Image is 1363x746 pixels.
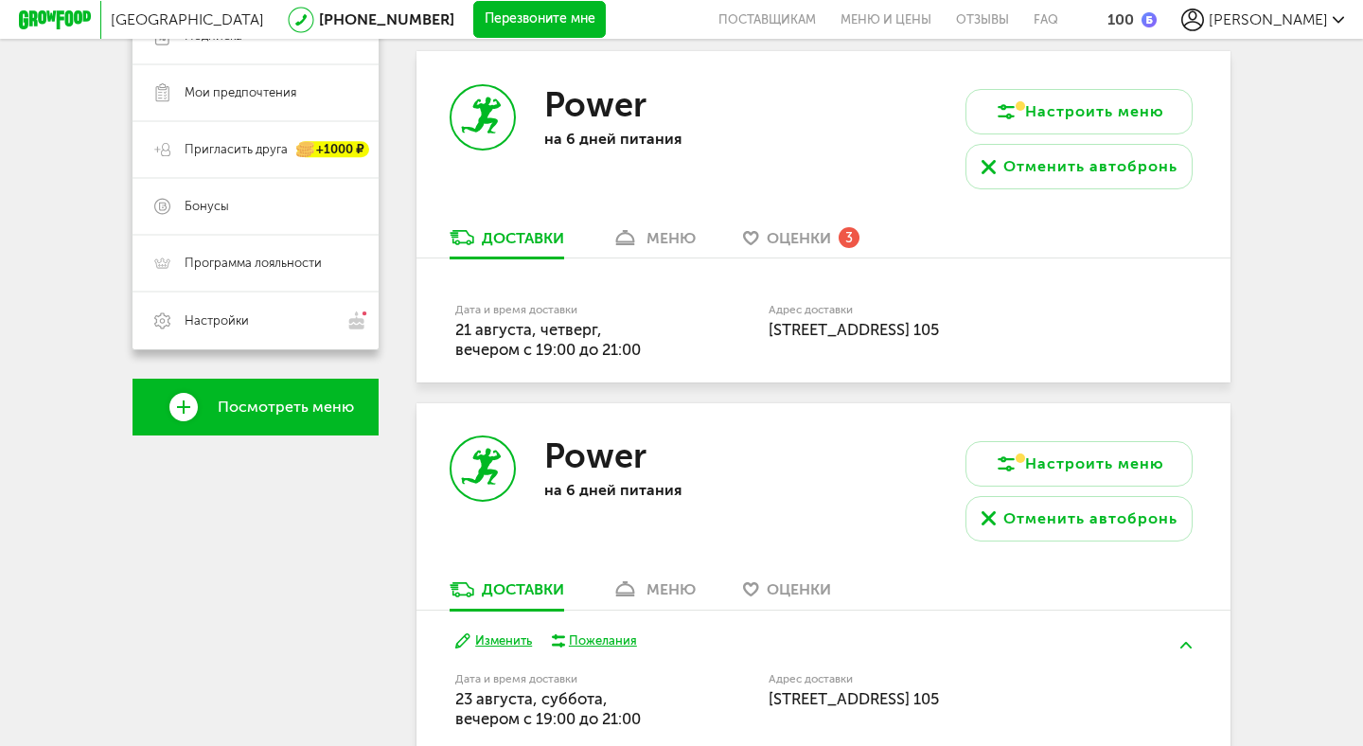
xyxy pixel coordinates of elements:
a: Оценки 3 [734,227,869,258]
div: меню [646,229,696,247]
a: Мои предпочтения [133,64,379,121]
label: Адрес доставки [769,674,1122,684]
h3: Power [544,84,646,125]
span: Мои предпочтения [185,84,296,101]
a: меню [602,579,705,610]
div: 100 [1107,10,1134,28]
label: Дата и время доставки [455,674,672,684]
div: Отменить автобронь [1003,155,1177,178]
span: 21 августа, четверг, вечером c 19:00 до 21:00 [455,320,641,359]
span: Оценки [767,580,831,598]
span: Пригласить друга [185,141,288,158]
span: Оценки [767,229,831,247]
img: arrow-up-green.5eb5f82.svg [1180,642,1192,648]
button: Пожелания [551,632,637,649]
p: на 6 дней питания [544,481,790,499]
span: [STREET_ADDRESS] 105 [769,689,939,708]
button: Отменить автобронь [965,144,1193,189]
button: Настроить меню [965,89,1193,134]
span: Посмотреть меню [218,399,354,416]
p: на 6 дней питания [544,130,790,148]
div: Доставки [482,580,564,598]
div: меню [646,580,696,598]
a: [PHONE_NUMBER] [319,10,454,28]
h3: Power [544,435,646,476]
a: меню [602,227,705,258]
button: Настроить меню [965,441,1193,487]
a: Бонусы [133,178,379,235]
a: Пригласить друга +1000 ₽ [133,121,379,178]
label: Адрес доставки [769,305,1122,315]
button: Изменить [455,632,532,650]
label: Дата и время доставки [455,305,672,315]
span: Программа лояльности [185,255,322,272]
button: Отменить автобронь [965,496,1193,542]
span: Бонусы [185,198,229,215]
div: Доставки [482,229,564,247]
div: 3 [839,227,859,248]
a: Программа лояльности [133,235,379,292]
a: Доставки [440,227,574,258]
span: [STREET_ADDRESS] 105 [769,320,939,339]
span: 23 августа, суббота, вечером c 19:00 до 21:00 [455,689,641,728]
span: [PERSON_NAME] [1209,10,1328,28]
a: Настройки [133,292,379,349]
a: Доставки [440,579,574,610]
div: +1000 ₽ [297,142,369,158]
a: Оценки [734,579,841,610]
div: Пожелания [569,632,637,649]
button: Перезвоните мне [473,1,606,39]
a: Посмотреть меню [133,379,379,435]
div: Отменить автобронь [1003,507,1177,530]
span: [GEOGRAPHIC_DATA] [111,10,264,28]
img: bonus_b.cdccf46.png [1142,12,1157,27]
span: Настройки [185,312,249,329]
